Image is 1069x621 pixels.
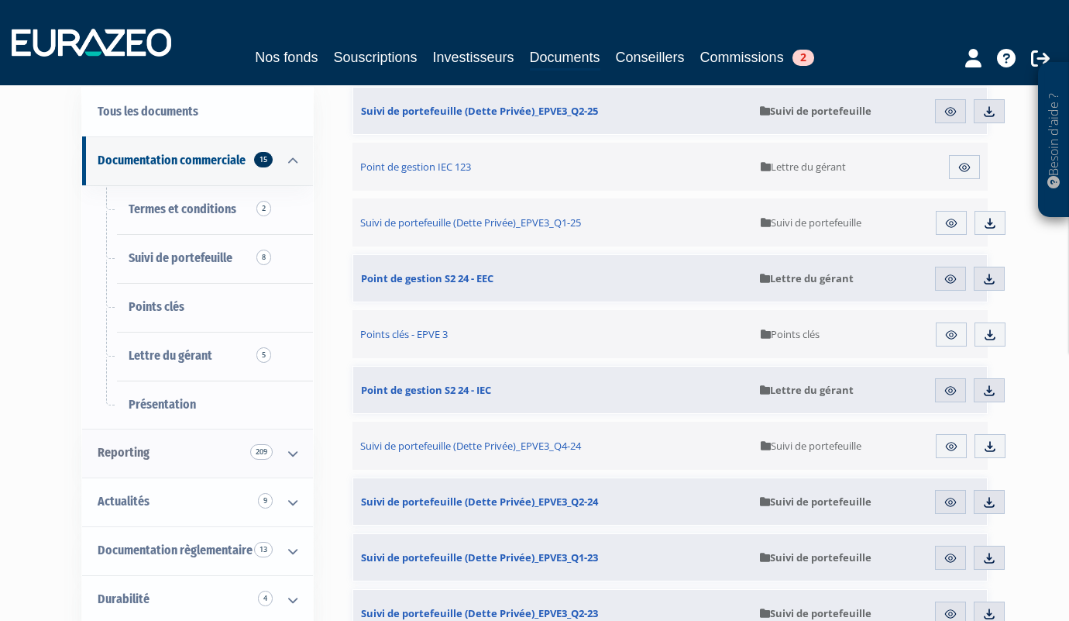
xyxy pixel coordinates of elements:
[129,250,232,265] span: Suivi de portefeuille
[333,47,417,68] a: Souscriptions
[983,216,997,230] img: download.svg
[352,422,753,470] a: Suivi de portefeuille (Dette Privée)_EPVE3_Q4-24
[361,104,598,118] span: Suivi de portefeuille (Dette Privée)_EPVE3_Q2-25
[944,384,957,398] img: eye.svg
[944,495,957,509] img: eye.svg
[432,47,514,68] a: Investisseurs
[82,526,313,575] a: Documentation règlementaire 13
[352,310,753,358] a: Points clés - EPVE 3
[944,105,957,119] img: eye.svg
[1045,71,1063,210] p: Besoin d'aide ?
[761,216,861,229] span: Suivi de portefeuille
[760,495,871,509] span: Suivi de portefeuille
[982,495,996,509] img: download.svg
[361,383,491,397] span: Point de gestion S2 24 - IEC
[353,255,752,302] a: Point de gestion S2 24 - EEC
[129,202,236,216] span: Termes et conditions
[944,551,957,565] img: eye.svg
[361,271,493,285] span: Point de gestion S2 24 - EEC
[760,271,854,285] span: Lettre du gérant
[700,47,814,68] a: Commissions2
[361,550,598,564] span: Suivi de portefeuille (Dette Privée)_EPVE3_Q1-23
[98,494,150,509] span: Actualités
[129,397,196,412] span: Présentation
[82,136,313,185] a: Documentation commerciale 15
[258,493,273,509] span: 9
[82,234,313,283] a: Suivi de portefeuille8
[792,50,814,66] span: 2
[360,327,448,341] span: Points clés - EPVE 3
[98,543,253,557] span: Documentation règlementaire
[944,328,958,342] img: eye.svg
[361,606,598,620] span: Suivi de portefeuille (Dette Privée)_EPVE3_Q2-23
[98,445,150,460] span: Reporting
[258,591,273,606] span: 4
[760,104,871,118] span: Suivi de portefeuille
[82,283,313,332] a: Points clés
[983,328,997,342] img: download.svg
[360,216,581,229] span: Suivi de portefeuille (Dette Privée)_EPVE3_Q1-25
[530,47,600,71] a: Documents
[957,160,971,174] img: eye.svg
[12,29,171,57] img: 1732889491-logotype_eurazeo_blanc_rvb.png
[360,439,581,453] span: Suivi de portefeuille (Dette Privée)_EPVE3_Q4-24
[256,201,271,216] span: 2
[982,384,996,398] img: download.svg
[254,542,273,557] span: 13
[352,198,753,247] a: Suivi de portefeuille (Dette Privée)_EPVE3_Q1-25
[982,607,996,621] img: download.svg
[761,327,820,341] span: Points clés
[256,347,271,363] span: 5
[761,160,846,174] span: Lettre du gérant
[353,88,752,134] a: Suivi de portefeuille (Dette Privée)_EPVE3_Q2-25
[616,47,685,68] a: Conseillers
[82,185,313,234] a: Termes et conditions2
[353,478,752,525] a: Suivi de portefeuille (Dette Privée)_EPVE3_Q2-24
[760,383,854,397] span: Lettre du gérant
[254,152,273,167] span: 15
[353,534,752,581] a: Suivi de portefeuille (Dette Privée)_EPVE3_Q1-23
[760,550,871,564] span: Suivi de portefeuille
[983,440,997,454] img: download.svg
[944,440,958,454] img: eye.svg
[98,592,150,606] span: Durabilité
[982,551,996,565] img: download.svg
[82,332,313,381] a: Lettre du gérant5
[361,495,598,509] span: Suivi de portefeuille (Dette Privée)_EPVE3_Q2-24
[944,272,957,286] img: eye.svg
[944,607,957,621] img: eye.svg
[82,88,313,136] a: Tous les documents
[250,444,273,460] span: 209
[129,348,212,363] span: Lettre du gérant
[360,160,471,174] span: Point de gestion IEC 123
[761,439,861,453] span: Suivi de portefeuille
[982,272,996,286] img: download.svg
[944,216,958,230] img: eye.svg
[98,153,246,167] span: Documentation commerciale
[353,367,752,413] a: Point de gestion S2 24 - IEC
[82,429,313,478] a: Reporting 209
[82,381,313,430] a: Présentation
[255,47,318,68] a: Nos fonds
[352,143,753,191] a: Point de gestion IEC 123
[256,250,271,265] span: 8
[129,299,184,314] span: Points clés
[760,606,871,620] span: Suivi de portefeuille
[982,105,996,119] img: download.svg
[82,478,313,526] a: Actualités 9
